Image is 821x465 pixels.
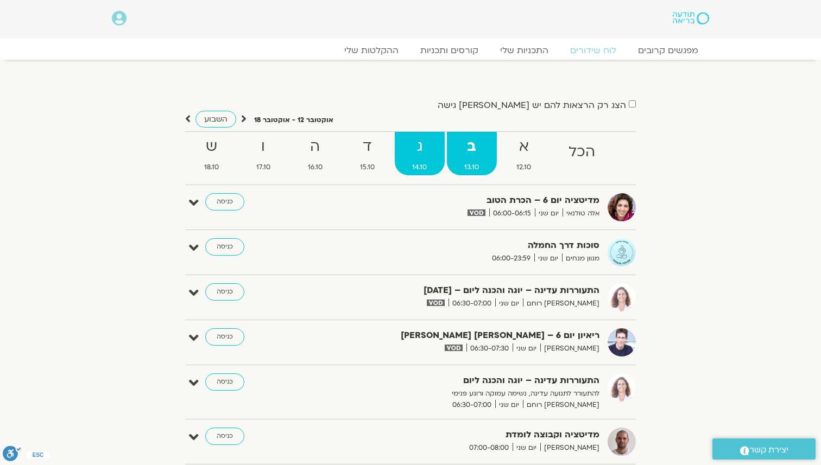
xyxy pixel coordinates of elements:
[342,132,392,175] a: ד15.10
[627,45,709,56] a: מפגשים קרובים
[205,373,244,391] a: כניסה
[523,298,599,309] span: [PERSON_NAME] רוחם
[290,162,340,173] span: 16.10
[205,238,244,256] a: כניסה
[449,399,495,411] span: 06:30-07:00
[238,162,288,173] span: 17.10
[551,132,613,175] a: הכל
[333,328,599,343] strong: ריאיון יום 6 – [PERSON_NAME] [PERSON_NAME]
[333,428,599,442] strong: מדיטציה וקבוצה לומדת
[534,253,562,264] span: יום שני
[540,343,599,354] span: [PERSON_NAME]
[562,253,599,264] span: מגוון מנחים
[563,208,599,219] span: אלה טולנאי
[445,345,463,351] img: vodicon
[499,135,549,159] strong: א
[395,162,445,173] span: 14.10
[186,135,236,159] strong: ש
[449,298,495,309] span: 06:30-07:00
[712,438,816,460] a: יצירת קשר
[489,208,535,219] span: 06:00-06:15
[466,343,513,354] span: 06:30-07:30
[186,132,236,175] a: ש18.10
[540,442,599,454] span: [PERSON_NAME]
[333,45,409,56] a: ההקלטות שלי
[447,162,497,173] span: 13.10
[204,114,228,124] span: השבוע
[495,399,523,411] span: יום שני
[333,373,599,388] strong: התעוררות עדינה – יוגה והכנה ליום
[290,135,340,159] strong: ה
[333,283,599,298] strong: התעוררות עדינה – יוגה והכנה ליום – [DATE]
[523,399,599,411] span: [PERSON_NAME] רוחם
[238,132,288,175] a: ו17.10
[238,135,288,159] strong: ו
[559,45,627,56] a: לוח שידורים
[342,135,392,159] strong: ד
[499,132,549,175] a: א12.10
[513,343,540,354] span: יום שני
[551,140,613,164] strong: הכל
[333,193,599,208] strong: מדיטציה יום 6 – הכרת הטוב
[395,132,445,175] a: ג14.10
[535,208,563,219] span: יום שני
[205,328,244,346] a: כניסה
[465,442,513,454] span: 07:00-08:00
[513,442,540,454] span: יום שני
[195,111,236,128] a: השבוע
[427,300,445,306] img: vodicon
[468,209,485,216] img: vodicon
[342,162,392,173] span: 15.10
[290,132,340,175] a: ה16.10
[254,114,333,126] p: אוקטובר 12 - אוקטובר 18
[489,45,559,56] a: התכניות שלי
[112,45,709,56] nav: Menu
[749,443,788,457] span: יצירת קשר
[186,162,236,173] span: 18.10
[205,428,244,445] a: כניסה
[488,253,534,264] span: 06:00-23:59
[333,238,599,253] strong: סוכות דרך החמלה
[447,132,497,175] a: ב13.10
[499,162,549,173] span: 12.10
[205,193,244,211] a: כניסה
[495,298,523,309] span: יום שני
[409,45,489,56] a: קורסים ותכניות
[333,388,599,399] p: להתעורר לתנועה עדינה, נשימה עמוקה ורוגע פנימי
[205,283,244,301] a: כניסה
[438,100,626,110] label: הצג רק הרצאות להם יש [PERSON_NAME] גישה
[447,135,497,159] strong: ב
[395,135,445,159] strong: ג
